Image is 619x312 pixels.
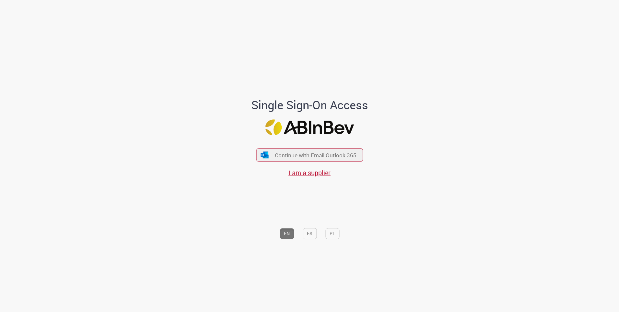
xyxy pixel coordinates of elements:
h1: Single Sign-On Access [220,99,400,112]
button: PT [325,228,339,239]
button: ícone Azure/Microsoft 360 Continue with Email Outlook 365 [256,148,363,162]
button: EN [280,228,294,239]
button: ES [303,228,317,239]
img: ícone Azure/Microsoft 360 [260,151,269,158]
img: Logo ABInBev [265,119,354,135]
a: I am a supplier [288,169,331,177]
span: Continue with Email Outlook 365 [275,151,356,159]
